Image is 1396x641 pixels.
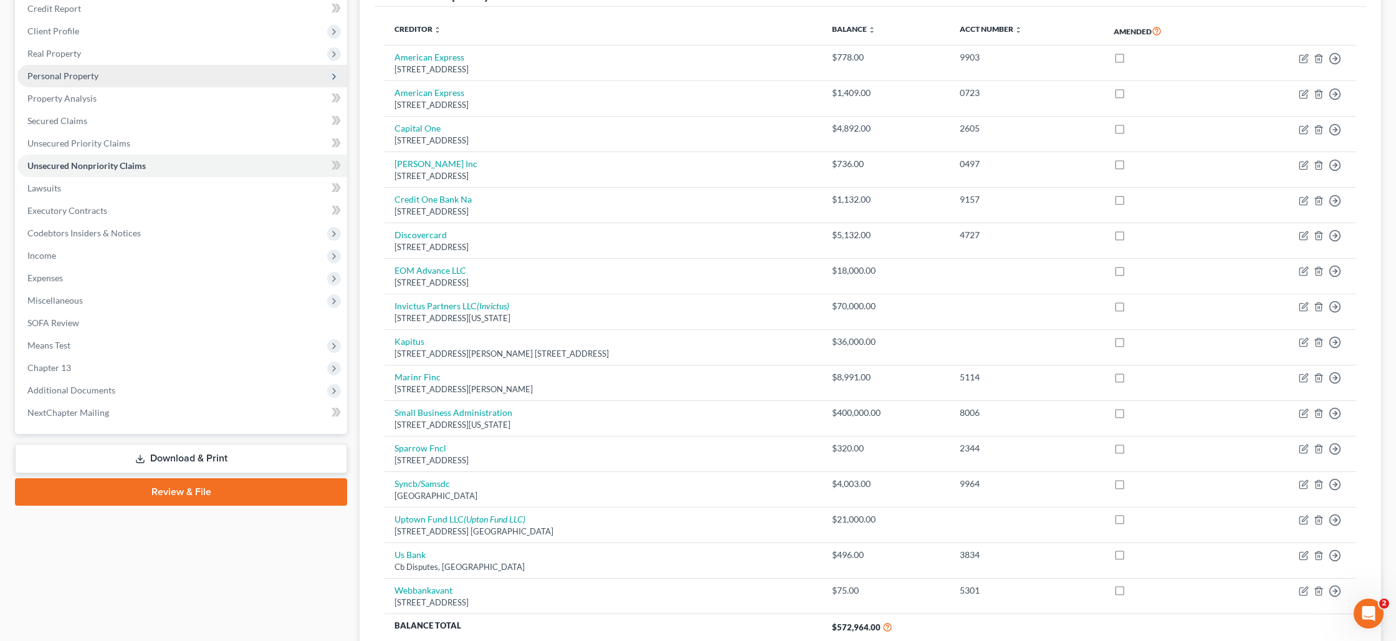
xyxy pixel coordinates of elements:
div: [STREET_ADDRESS] [394,99,812,111]
span: 2 [1379,599,1389,609]
i: unfold_more [434,26,441,34]
span: Executory Contracts [27,205,107,216]
span: Expenses [27,272,63,283]
div: [STREET_ADDRESS] [394,455,812,466]
div: $21,000.00 [832,513,940,526]
div: $778.00 [832,51,940,64]
div: $18,000.00 [832,264,940,277]
i: (Invictus) [477,301,509,311]
a: EOM Advance LLC [394,265,466,276]
span: Income [27,250,56,261]
a: Syncb/Samsdc [394,478,450,489]
a: Lawsuits [17,177,347,200]
span: Property Analysis [27,93,97,104]
div: 8006 [960,407,1093,419]
i: unfold_more [868,26,876,34]
a: Sparrow Fncl [394,443,446,453]
div: [STREET_ADDRESS][US_STATE] [394,312,812,324]
div: [STREET_ADDRESS] [394,206,812,218]
span: NextChapter Mailing [27,407,109,418]
div: 5301 [960,584,1093,597]
div: $736.00 [832,158,940,170]
span: $572,964.00 [832,622,881,632]
a: [PERSON_NAME] Inc [394,158,477,169]
div: $400,000.00 [832,407,940,419]
div: [STREET_ADDRESS][PERSON_NAME] [394,383,812,395]
div: [STREET_ADDRESS] [GEOGRAPHIC_DATA] [394,526,812,537]
a: Discovercard [394,229,447,240]
div: $496.00 [832,549,940,561]
div: 9964 [960,478,1093,490]
span: Secured Claims [27,115,87,126]
a: Secured Claims [17,110,347,132]
div: 5114 [960,371,1093,383]
div: 9157 [960,193,1093,206]
i: (Upton Fund LLC) [464,514,525,524]
span: Codebtors Insiders & Notices [27,228,141,238]
a: Balance unfold_more [832,24,876,34]
div: [STREET_ADDRESS] [394,64,812,75]
div: $75.00 [832,584,940,597]
a: American Express [394,87,464,98]
a: Review & File [15,478,347,506]
div: $5,132.00 [832,229,940,241]
a: Unsecured Priority Claims [17,132,347,155]
div: $320.00 [832,442,940,455]
div: [GEOGRAPHIC_DATA] [394,490,812,502]
a: Credit One Bank Na [394,194,472,205]
span: Real Property [27,48,81,59]
div: $70,000.00 [832,300,940,312]
div: 2605 [960,122,1093,135]
div: [STREET_ADDRESS][PERSON_NAME] [STREET_ADDRESS] [394,348,812,360]
a: Creditor unfold_more [394,24,441,34]
div: [STREET_ADDRESS] [394,170,812,182]
span: Means Test [27,340,70,350]
span: Client Profile [27,26,79,36]
a: Capital One [394,123,441,133]
a: SOFA Review [17,312,347,334]
span: Personal Property [27,70,98,81]
a: Kapitus [394,336,424,347]
a: Download & Print [15,444,347,473]
span: Unsecured Priority Claims [27,138,130,148]
div: Cb Disputes, [GEOGRAPHIC_DATA] [394,561,812,573]
a: Property Analysis [17,87,347,110]
a: Small Business Administration [394,407,512,418]
span: Credit Report [27,3,81,14]
i: unfold_more [1015,26,1022,34]
a: Unsecured Nonpriority Claims [17,155,347,177]
a: NextChapter Mailing [17,402,347,424]
div: 0723 [960,87,1093,99]
div: [STREET_ADDRESS] [394,135,812,147]
iframe: Intercom live chat [1354,599,1384,629]
div: 3834 [960,549,1093,561]
div: [STREET_ADDRESS] [394,597,812,609]
a: Executory Contracts [17,200,347,222]
div: [STREET_ADDRESS][US_STATE] [394,419,812,431]
a: Us Bank [394,549,426,560]
a: Acct Number unfold_more [960,24,1022,34]
a: American Express [394,52,464,62]
span: Lawsuits [27,183,61,193]
div: $1,409.00 [832,87,940,99]
span: SOFA Review [27,317,79,328]
div: $36,000.00 [832,335,940,348]
span: Chapter 13 [27,362,71,373]
a: Marinr Finc [394,372,441,382]
div: 4727 [960,229,1093,241]
span: Additional Documents [27,385,115,395]
div: 9903 [960,51,1093,64]
th: Balance Total [385,614,822,639]
div: 2344 [960,442,1093,455]
th: Amended [1104,17,1231,46]
div: $4,892.00 [832,122,940,135]
div: [STREET_ADDRESS] [394,277,812,289]
div: $1,132.00 [832,193,940,206]
div: $4,003.00 [832,478,940,490]
span: Unsecured Nonpriority Claims [27,160,146,171]
div: $8,991.00 [832,371,940,383]
a: Uptown Fund LLC(Upton Fund LLC) [394,514,525,524]
div: 0497 [960,158,1093,170]
span: Miscellaneous [27,295,83,306]
a: Webbankavant [394,585,452,595]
